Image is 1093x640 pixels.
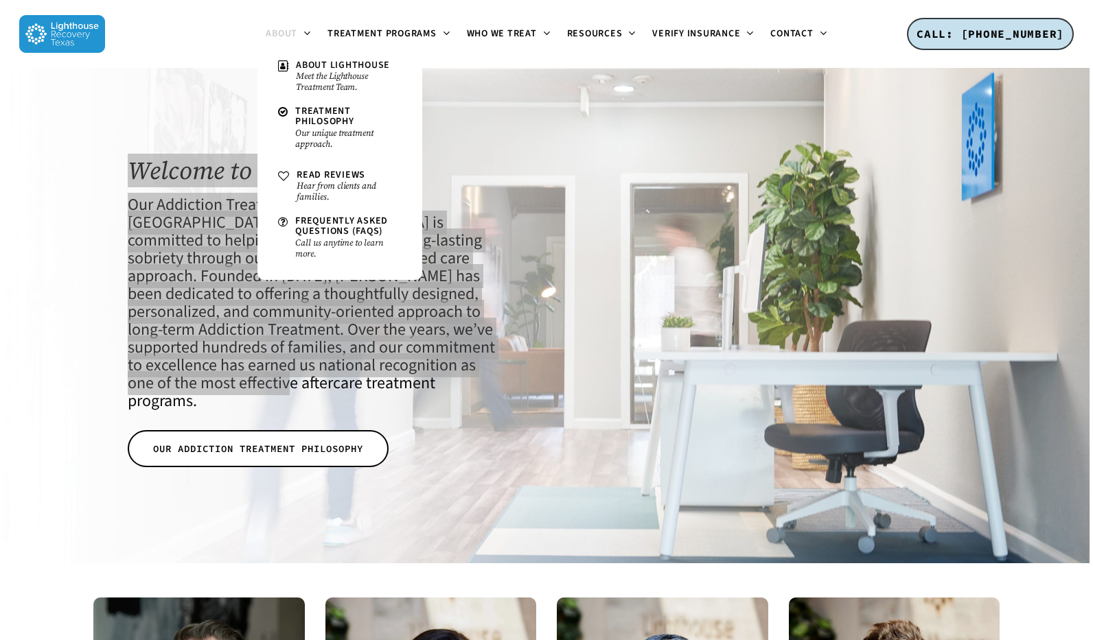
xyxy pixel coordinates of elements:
[295,104,354,128] span: Treatment Philosophy
[467,27,537,40] span: Who We Treat
[559,29,645,40] a: Resources
[907,18,1074,51] a: CALL: [PHONE_NUMBER]
[128,196,503,410] h4: Our Addiction Treatment Center in [GEOGRAPHIC_DATA], [GEOGRAPHIC_DATA] is committed to helping in...
[319,29,459,40] a: Treatment Programs
[917,27,1064,40] span: CALL: [PHONE_NUMBER]
[296,71,402,93] small: Meet the Lighthouse Treatment Team.
[266,27,297,40] span: About
[153,442,363,455] span: OUR ADDICTION TREATMENT PHILOSOPHY
[271,54,409,99] a: About LighthouseMeet the Lighthouse Treatment Team.
[128,430,389,467] a: OUR ADDICTION TREATMENT PHILOSOPHY
[295,128,402,150] small: Our unique treatment approach.
[762,29,835,40] a: Contact
[271,99,409,156] a: Treatment PhilosophyOur unique treatment approach.
[459,29,559,40] a: Who We Treat
[295,237,402,259] small: Call us anytime to learn more.
[296,58,390,72] span: About Lighthouse
[297,168,365,182] span: Read Reviews
[644,29,762,40] a: Verify Insurance
[652,27,740,40] span: Verify Insurance
[567,27,623,40] span: Resources
[19,15,105,53] img: Lighthouse Recovery Texas
[295,214,388,238] span: Frequently Asked Questions (FAQs)
[770,27,813,40] span: Contact
[297,180,402,202] small: Hear from clients and families.
[327,27,437,40] span: Treatment Programs
[128,156,503,185] h1: Welcome to Lighthouse
[271,163,409,209] a: Read ReviewsHear from clients and families.
[257,29,319,40] a: About
[271,209,409,266] a: Frequently Asked Questions (FAQs)Call us anytime to learn more.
